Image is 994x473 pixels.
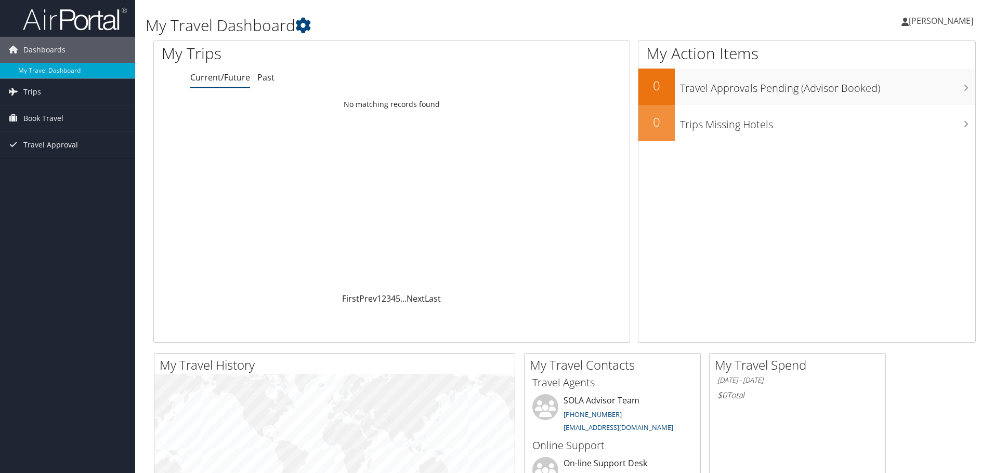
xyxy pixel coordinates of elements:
[407,293,425,304] a: Next
[391,293,396,304] a: 4
[23,37,66,63] span: Dashboards
[564,410,622,419] a: [PHONE_NUMBER]
[909,15,973,26] span: [PERSON_NAME]
[425,293,441,304] a: Last
[638,69,975,105] a: 0Travel Approvals Pending (Advisor Booked)
[342,293,359,304] a: First
[680,112,975,132] h3: Trips Missing Hotels
[23,132,78,158] span: Travel Approval
[382,293,386,304] a: 2
[146,15,704,36] h1: My Travel Dashboard
[638,43,975,64] h1: My Action Items
[638,77,675,94] h2: 0
[638,113,675,131] h2: 0
[564,423,673,432] a: [EMAIL_ADDRESS][DOMAIN_NAME]
[162,43,424,64] h1: My Trips
[717,375,878,385] h6: [DATE] - [DATE]
[530,356,700,374] h2: My Travel Contacts
[154,95,630,114] td: No matching records found
[377,293,382,304] a: 1
[532,375,692,390] h3: Travel Agents
[715,356,885,374] h2: My Travel Spend
[400,293,407,304] span: …
[527,394,698,437] li: SOLA Advisor Team
[386,293,391,304] a: 3
[190,72,250,83] a: Current/Future
[23,105,63,131] span: Book Travel
[23,7,127,31] img: airportal-logo.png
[532,438,692,453] h3: Online Support
[717,389,727,401] span: $0
[717,389,878,401] h6: Total
[257,72,274,83] a: Past
[160,356,515,374] h2: My Travel History
[680,76,975,96] h3: Travel Approvals Pending (Advisor Booked)
[638,105,975,141] a: 0Trips Missing Hotels
[396,293,400,304] a: 5
[901,5,984,36] a: [PERSON_NAME]
[359,293,377,304] a: Prev
[23,79,41,105] span: Trips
